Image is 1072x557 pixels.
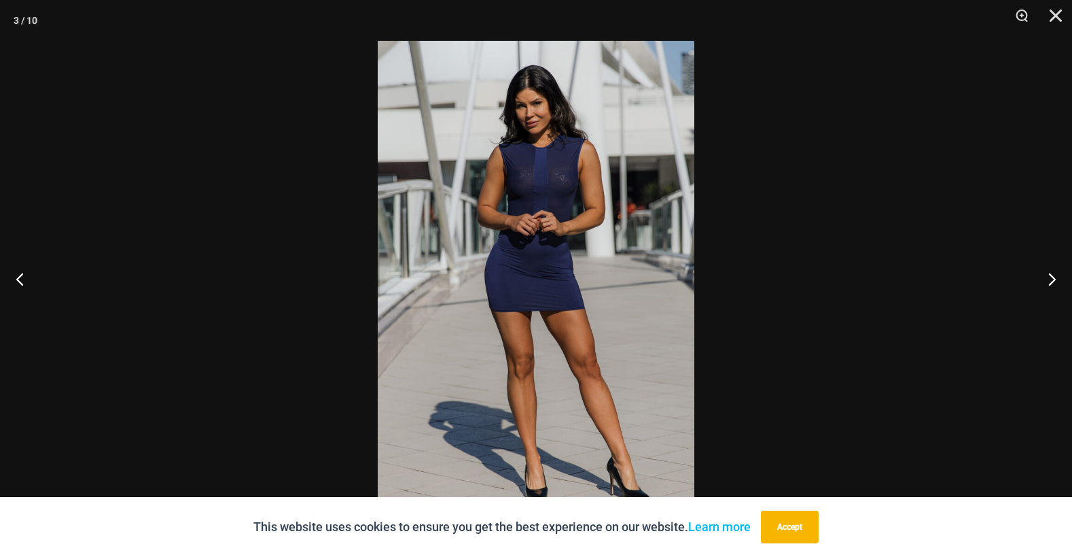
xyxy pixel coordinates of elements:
[14,10,37,31] div: 3 / 10
[761,511,819,543] button: Accept
[1021,245,1072,313] button: Next
[378,41,694,516] img: Desire Me Navy 5192 Dress 05
[688,520,751,534] a: Learn more
[253,517,751,537] p: This website uses cookies to ensure you get the best experience on our website.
